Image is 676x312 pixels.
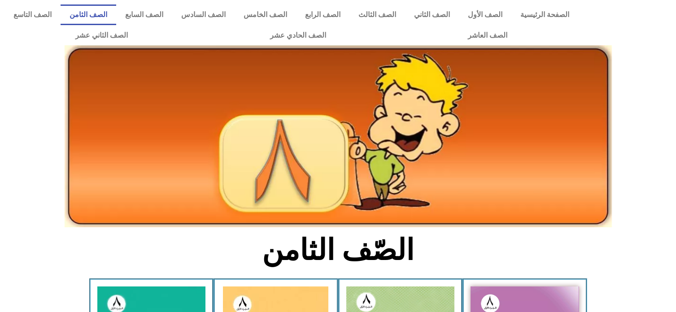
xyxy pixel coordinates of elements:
a: الصف الثالث [349,4,405,25]
a: الصفحة الرئيسية [511,4,578,25]
a: الصف الثاني عشر [4,25,199,46]
a: الصف السابع [116,4,172,25]
a: الصف العاشر [397,25,578,46]
a: الصف الحادي عشر [199,25,397,46]
a: الصف الخامس [235,4,296,25]
a: الصف الرابع [296,4,349,25]
a: الصف التاسع [4,4,61,25]
h2: الصّف الثامن [190,233,486,268]
a: الصف الثاني [405,4,459,25]
a: الصف الأول [459,4,511,25]
a: الصف السادس [172,4,235,25]
a: الصف الثامن [61,4,116,25]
